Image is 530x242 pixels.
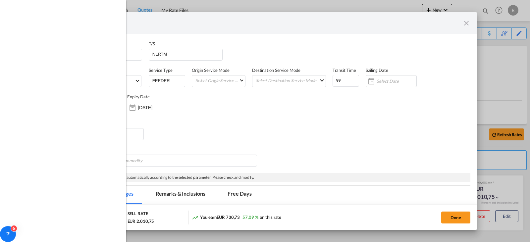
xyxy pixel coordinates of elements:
[127,94,150,99] label: Expiry Date
[148,186,213,204] md-tab-item: Remarks & Inclusions
[149,41,155,46] label: T/S
[53,12,477,230] md-dialog: Update Card Port ...
[217,215,240,220] span: EUR 730,73
[60,186,266,204] md-pagination-wrapper: Use the left and right arrow keys to navigate between tabs
[138,105,180,110] input: Expiry Date
[441,212,470,223] button: Done
[104,155,257,167] md-chips-wrap: Chips container with autocompletion. Enter the text area, type text to search, and then use the u...
[106,156,167,166] input: Search Commodity
[152,75,185,85] input: Enter Service Type
[366,68,388,73] label: Sailing Date
[152,49,222,59] input: Enter T/S
[333,75,359,87] input: 0
[255,75,326,85] md-select: Select Destination Service Mode
[195,75,245,85] md-select: Select Origin Service Mode
[128,218,154,224] div: EUR 2.010,75
[128,211,148,218] div: SELL RATE
[333,68,356,73] label: Transit Time
[192,214,198,221] md-icon: icon-trending-up
[462,19,470,27] md-icon: icon-close fg-AAA8AD m-0 pointer
[242,215,258,220] span: 57,09 %
[149,68,173,73] label: Service Type
[68,173,470,182] div: Note: The charges will not modify automatically according to the selected parameter. Please check...
[252,68,300,73] label: Destination Service Mode
[192,68,230,73] label: Origin Service Mode
[60,19,462,27] div: Update Card
[220,186,259,204] md-tab-item: Free Days
[377,78,416,84] input: Select Date
[192,214,281,221] div: You earn on this rate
